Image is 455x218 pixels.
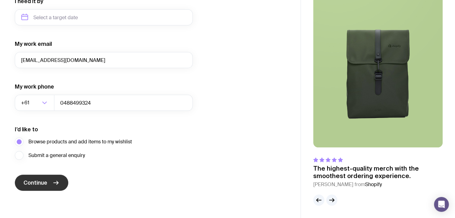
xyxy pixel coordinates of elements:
[21,95,31,111] span: +61
[15,95,54,111] div: Search for option
[31,95,40,111] input: Search for option
[15,83,54,90] label: My work phone
[15,175,68,191] button: Continue
[28,138,132,146] span: Browse products and add items to my wishlist
[434,197,449,212] div: Open Intercom Messenger
[54,95,193,111] input: 0400123456
[15,40,52,48] label: My work email
[15,126,38,133] label: I’d like to
[15,9,193,25] input: Select a target date
[28,152,85,159] span: Submit a general enquiry
[365,181,382,188] span: Shopify
[313,181,443,188] cite: [PERSON_NAME] from
[313,165,443,180] p: The highest-quality merch with the smoothest ordering experience.
[23,179,47,186] span: Continue
[15,52,193,68] input: you@email.com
